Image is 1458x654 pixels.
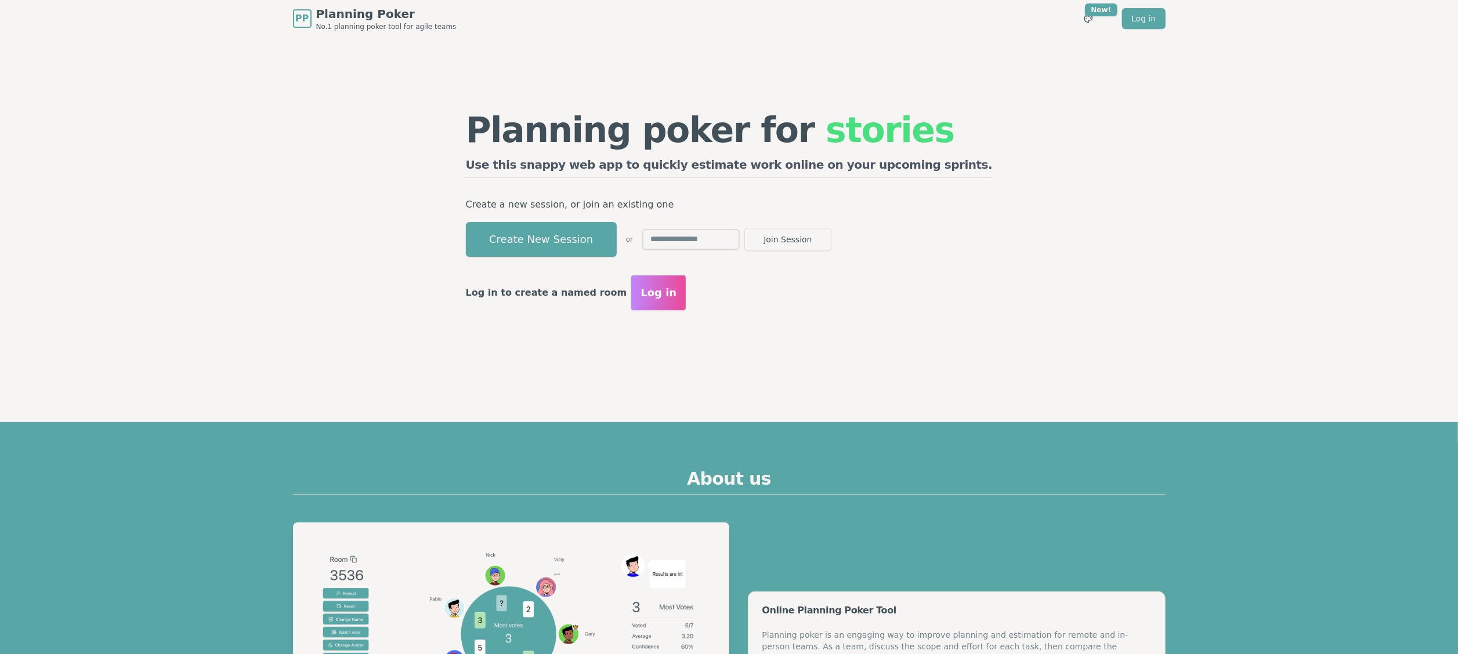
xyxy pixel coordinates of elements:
[293,6,457,31] a: PPPlanning PokerNo.1 planning poker tool for agile teams
[744,228,831,251] button: Join Session
[826,110,954,150] span: stories
[466,157,993,178] h2: Use this snappy web app to quickly estimate work online on your upcoming sprints.
[626,235,633,244] span: or
[466,112,993,147] h1: Planning poker for
[641,285,676,301] span: Log in
[466,285,627,301] p: Log in to create a named room
[1122,8,1165,29] a: Log in
[466,197,993,213] p: Create a new session, or join an existing one
[631,275,686,310] button: Log in
[762,606,1151,615] div: Online Planning Poker Tool
[1085,3,1118,16] div: New!
[1078,8,1099,29] button: New!
[316,22,457,31] span: No.1 planning poker tool for agile teams
[466,222,617,257] button: Create New Session
[293,468,1166,495] h2: About us
[295,12,309,26] span: PP
[316,6,457,22] span: Planning Poker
